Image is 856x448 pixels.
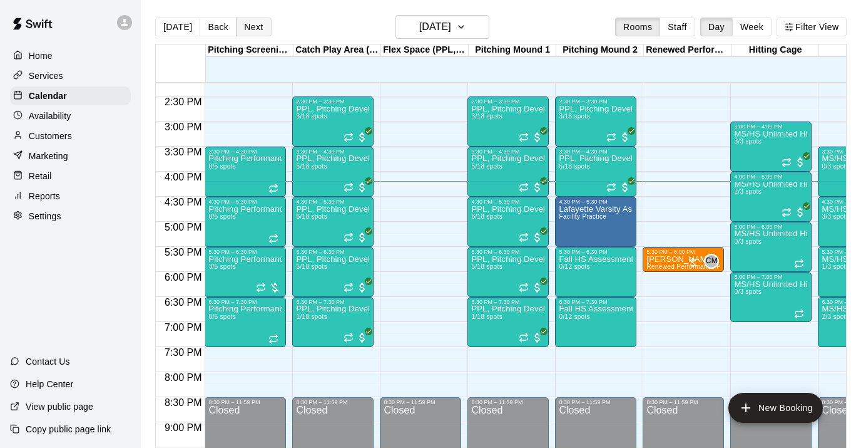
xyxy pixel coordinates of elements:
span: 0/5 spots filled [208,213,236,220]
span: Recurring event [794,259,804,269]
span: 1/3 spots filled [822,263,849,270]
span: 0/12 spots filled [559,313,589,320]
span: Recurring event [268,234,278,244]
div: 3:30 PM – 4:30 PM [296,148,370,155]
span: Recurring event [268,334,278,344]
div: 2:30 PM – 3:30 PM: PPL, Pitching Development Session [467,96,549,147]
span: All customers have paid [531,331,544,344]
div: 4:30 PM – 5:30 PM [208,199,282,205]
div: 5:30 PM – 6:00 PM [646,249,720,255]
div: 3:30 PM – 4:30 PM: PPL, Pitching Development Session [292,147,374,197]
span: Recurring event [344,182,354,192]
div: Cory Midkiff [704,254,719,269]
button: Back [200,18,237,36]
div: Marketing [10,147,131,165]
div: 4:30 PM – 5:30 PM [471,199,545,205]
span: CM [706,255,718,268]
div: 5:30 PM – 6:30 PM: Pitching Performance Lab - Assessment Bullpen And Movement Screen [205,247,286,297]
span: 0/3 spots filled [734,238,762,245]
span: Renewed Performance Physical Assessment [646,263,779,270]
span: 7:30 PM [161,347,205,358]
span: Cory Midkiff [709,254,719,269]
span: All customers have paid [619,181,631,194]
a: Customers [10,127,131,145]
p: Customers [29,130,72,142]
p: Calendar [29,90,67,102]
div: 3:30 PM – 4:30 PM [471,148,545,155]
span: Recurring event [782,207,792,217]
p: View public page [26,400,93,413]
span: 5:30 PM [161,247,205,258]
span: 3/3 spots filled [822,213,849,220]
div: 3:30 PM – 4:30 PM: PPL, Pitching Development Session [555,147,636,197]
span: All customers have paid [794,206,807,219]
p: Copy public page link [26,423,111,435]
div: 8:30 PM – 11:59 PM [646,399,720,405]
span: 0/3 spots filled [734,288,762,295]
div: 5:30 PM – 6:30 PM: PPL, Pitching Development Session [292,247,374,297]
span: Recurring event [782,157,792,167]
span: Recurring event [606,132,616,142]
button: Staff [660,18,695,36]
div: 3:00 PM – 4:00 PM: MS/HS Unlimited Hitting [730,122,812,172]
span: 4:00 PM [161,172,205,182]
span: Recurring event [606,182,616,192]
div: 5:30 PM – 6:00 PM: Jamison West [643,247,724,272]
span: All customers have paid [531,181,544,194]
span: All customers have paid [531,281,544,294]
span: 3/18 spots filled [296,113,327,120]
button: Week [732,18,772,36]
span: Recurring event [344,132,354,142]
span: 5/18 spots filled [559,163,589,170]
div: Settings [10,207,131,226]
div: 5:00 PM – 6:00 PM [734,224,808,230]
div: 8:30 PM – 11:59 PM [471,399,545,405]
span: Recurring event [519,232,529,242]
div: 8:30 PM – 11:59 PM [296,399,370,405]
span: 0/12 spots filled [559,263,589,270]
a: Home [10,46,131,65]
span: 5/18 spots filled [471,163,502,170]
span: All customers have paid [356,131,369,143]
div: 8:30 PM – 11:59 PM [559,399,633,405]
div: 4:00 PM – 5:00 PM [734,174,808,180]
div: 5:00 PM – 6:00 PM: MS/HS Unlimited Hitting [730,222,812,272]
span: 5:00 PM [161,222,205,232]
div: 6:30 PM – 7:30 PM: Pitching Performance Lab - Assessment Bullpen And Movement Screen [205,297,286,347]
span: Recurring event [519,182,529,192]
div: 2:30 PM – 3:30 PM [471,98,545,105]
span: 5/18 spots filled [296,263,327,270]
div: 4:30 PM – 5:30 PM [296,199,370,205]
div: 8:30 PM – 11:59 PM [384,399,457,405]
span: 0/5 spots filled [208,163,236,170]
span: 6:00 PM [161,272,205,283]
span: 2:30 PM [161,96,205,107]
a: Calendar [10,86,131,105]
div: 6:30 PM – 7:30 PM [296,299,370,305]
div: Flex Space (PPL, Green Turf) [381,44,469,56]
div: 4:00 PM – 5:00 PM: MS/HS Unlimited Hitting [730,172,812,222]
a: Services [10,66,131,85]
div: Renewed Performance [644,44,731,56]
span: 2/3 spots filled [734,188,762,195]
div: 6:30 PM – 7:30 PM [471,299,545,305]
span: 5/18 spots filled [471,263,502,270]
div: 6:00 PM – 7:00 PM [734,274,808,280]
div: 4:30 PM – 5:30 PM: PPL, Pitching Development Session [292,197,374,247]
div: Availability [10,107,131,125]
span: 6/18 spots filled [296,213,327,220]
span: 2/3 spots filled [822,313,849,320]
div: 5:30 PM – 6:30 PM: Fall HS Assessment Bullpen [555,247,636,297]
span: 1/18 spots filled [471,313,502,320]
div: Catch Play Area (Black Turf) [293,44,381,56]
div: 6:30 PM – 7:30 PM [208,299,282,305]
div: 3:30 PM – 4:30 PM: Pitching Performance Lab - Assessment Bullpen And Movement Screen [205,147,286,197]
span: 0/3 spots filled [822,163,849,170]
p: Settings [29,210,61,222]
h6: [DATE] [419,18,451,36]
p: Reports [29,190,60,202]
div: 3:30 PM – 4:30 PM [559,148,633,155]
div: 2:30 PM – 3:30 PM: PPL, Pitching Development Session [555,96,636,147]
